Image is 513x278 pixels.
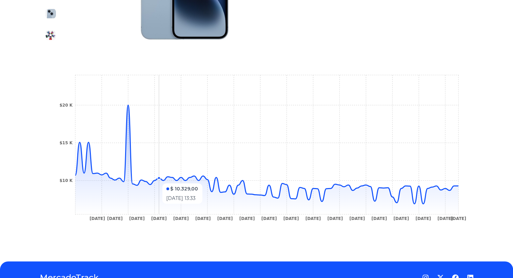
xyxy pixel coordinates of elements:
[173,216,189,221] tspan: [DATE]
[217,216,233,221] tspan: [DATE]
[415,216,431,221] tspan: [DATE]
[59,103,73,108] tspan: $20 K
[305,216,321,221] tspan: [DATE]
[437,216,453,221] tspan: [DATE]
[107,216,123,221] tspan: [DATE]
[45,8,56,19] img: Apple iPhone 14 (128 Gb) - Azul - Excelente (Reacondicionado)
[45,30,56,41] img: Apple iPhone 14 (128 Gb) - Azul - Excelente (Reacondicionado)
[371,216,387,221] tspan: [DATE]
[90,216,105,221] tspan: [DATE]
[59,141,73,145] tspan: $15 K
[283,216,299,221] tspan: [DATE]
[393,216,409,221] tspan: [DATE]
[59,178,73,183] tspan: $10 K
[349,216,365,221] tspan: [DATE]
[129,216,145,221] tspan: [DATE]
[151,216,166,221] tspan: [DATE]
[239,216,255,221] tspan: [DATE]
[327,216,343,221] tspan: [DATE]
[451,216,466,221] tspan: [DATE]
[195,216,211,221] tspan: [DATE]
[261,216,277,221] tspan: [DATE]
